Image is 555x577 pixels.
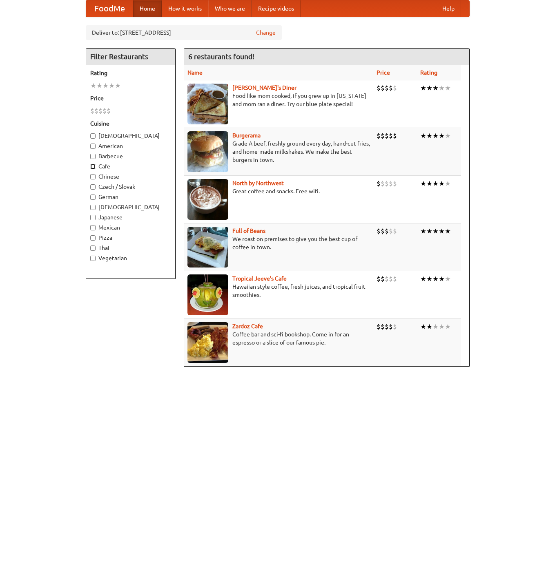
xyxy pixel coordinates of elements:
[385,84,389,93] li: $
[187,92,370,108] p: Food like mom cooked, if you grew up in [US_STATE] and mom ran a diner. Try our blue plate special!
[98,106,103,115] li: $
[385,179,389,188] li: $
[389,274,393,283] li: $
[90,183,171,191] label: Czech / Slovak
[393,131,397,140] li: $
[377,131,381,140] li: $
[90,195,96,200] input: German
[90,225,96,230] input: Mexican
[432,322,439,331] li: ★
[107,106,111,115] li: $
[377,179,381,188] li: $
[187,227,228,267] img: beans.jpg
[232,84,296,91] a: [PERSON_NAME]'s Diner
[420,274,426,283] li: ★
[103,106,107,115] li: $
[420,227,426,236] li: ★
[188,53,254,60] ng-pluralize: 6 restaurants found!
[393,84,397,93] li: $
[377,84,381,93] li: $
[187,179,228,220] img: north.jpg
[420,131,426,140] li: ★
[432,131,439,140] li: ★
[187,131,228,172] img: burgerama.jpg
[439,84,445,93] li: ★
[393,227,397,236] li: $
[420,69,437,76] a: Rating
[90,174,96,179] input: Chinese
[377,274,381,283] li: $
[439,227,445,236] li: ★
[381,179,385,188] li: $
[109,81,115,90] li: ★
[426,227,432,236] li: ★
[393,179,397,188] li: $
[90,164,96,169] input: Cafe
[232,323,263,329] a: Zardoz Cafe
[381,274,385,283] li: $
[426,84,432,93] li: ★
[393,274,397,283] li: $
[90,193,171,201] label: German
[389,84,393,93] li: $
[432,227,439,236] li: ★
[439,274,445,283] li: ★
[385,131,389,140] li: $
[232,132,261,139] a: Burgerama
[389,227,393,236] li: $
[381,322,385,331] li: $
[187,187,370,195] p: Great coffee and snacks. Free wifi.
[445,227,451,236] li: ★
[445,274,451,283] li: ★
[187,274,228,315] img: jeeves.jpg
[389,179,393,188] li: $
[377,69,390,76] a: Price
[420,179,426,188] li: ★
[90,69,171,77] h5: Rating
[432,179,439,188] li: ★
[420,84,426,93] li: ★
[103,81,109,90] li: ★
[90,254,171,262] label: Vegetarian
[86,25,282,40] div: Deliver to: [STREET_ADDRESS]
[232,275,287,282] a: Tropical Jeeve's Cafe
[90,205,96,210] input: [DEMOGRAPHIC_DATA]
[187,69,203,76] a: Name
[381,227,385,236] li: $
[115,81,121,90] li: ★
[436,0,461,17] a: Help
[445,84,451,93] li: ★
[385,227,389,236] li: $
[389,322,393,331] li: $
[187,283,370,299] p: Hawaiian style coffee, fresh juices, and tropical fruit smoothies.
[90,133,96,139] input: [DEMOGRAPHIC_DATA]
[90,215,96,220] input: Japanese
[90,144,96,149] input: American
[90,142,171,150] label: American
[426,322,432,331] li: ★
[90,223,171,232] label: Mexican
[162,0,208,17] a: How it works
[426,274,432,283] li: ★
[439,131,445,140] li: ★
[381,84,385,93] li: $
[90,245,96,251] input: Thai
[90,162,171,170] label: Cafe
[432,84,439,93] li: ★
[90,132,171,140] label: [DEMOGRAPHIC_DATA]
[232,228,265,234] b: Full of Beans
[439,322,445,331] li: ★
[90,94,171,102] h5: Price
[90,203,171,211] label: [DEMOGRAPHIC_DATA]
[86,49,175,65] h4: Filter Restaurants
[426,179,432,188] li: ★
[90,213,171,221] label: Japanese
[232,180,284,186] b: North by Northwest
[445,322,451,331] li: ★
[90,256,96,261] input: Vegetarian
[90,81,96,90] li: ★
[389,131,393,140] li: $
